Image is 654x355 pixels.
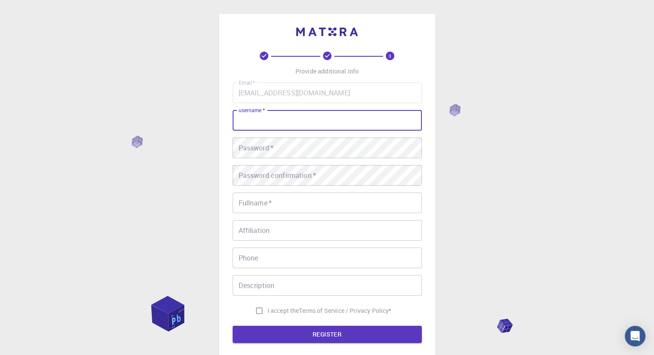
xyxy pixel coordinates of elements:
[233,326,422,343] button: REGISTER
[299,306,391,315] p: Terms of Service / Privacy Policy *
[239,79,255,86] label: Email
[389,53,391,59] text: 3
[295,67,359,76] p: Provide additional info
[299,306,391,315] a: Terms of Service / Privacy Policy*
[625,326,645,346] div: Open Intercom Messenger
[239,107,265,114] label: username
[267,306,299,315] span: I accept the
